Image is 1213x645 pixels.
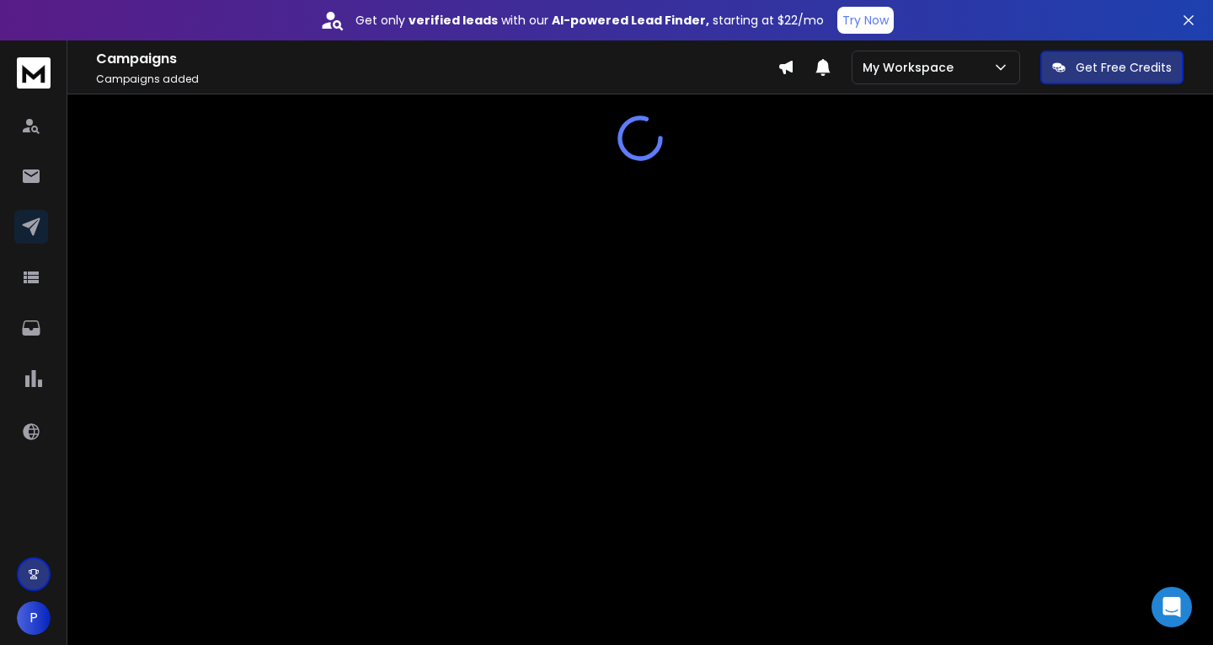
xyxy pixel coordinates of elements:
button: Try Now [837,7,894,34]
img: logo [17,57,51,89]
button: P [17,601,51,635]
p: My Workspace [863,59,960,76]
p: Get only with our starting at $22/mo [355,12,824,29]
strong: AI-powered Lead Finder, [552,12,709,29]
p: Campaigns added [96,73,777,86]
p: Try Now [842,12,889,29]
h1: Campaigns [96,49,777,69]
strong: verified leads [409,12,498,29]
p: Get Free Credits [1076,59,1172,76]
button: Get Free Credits [1040,51,1184,84]
div: Open Intercom Messenger [1152,587,1192,627]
